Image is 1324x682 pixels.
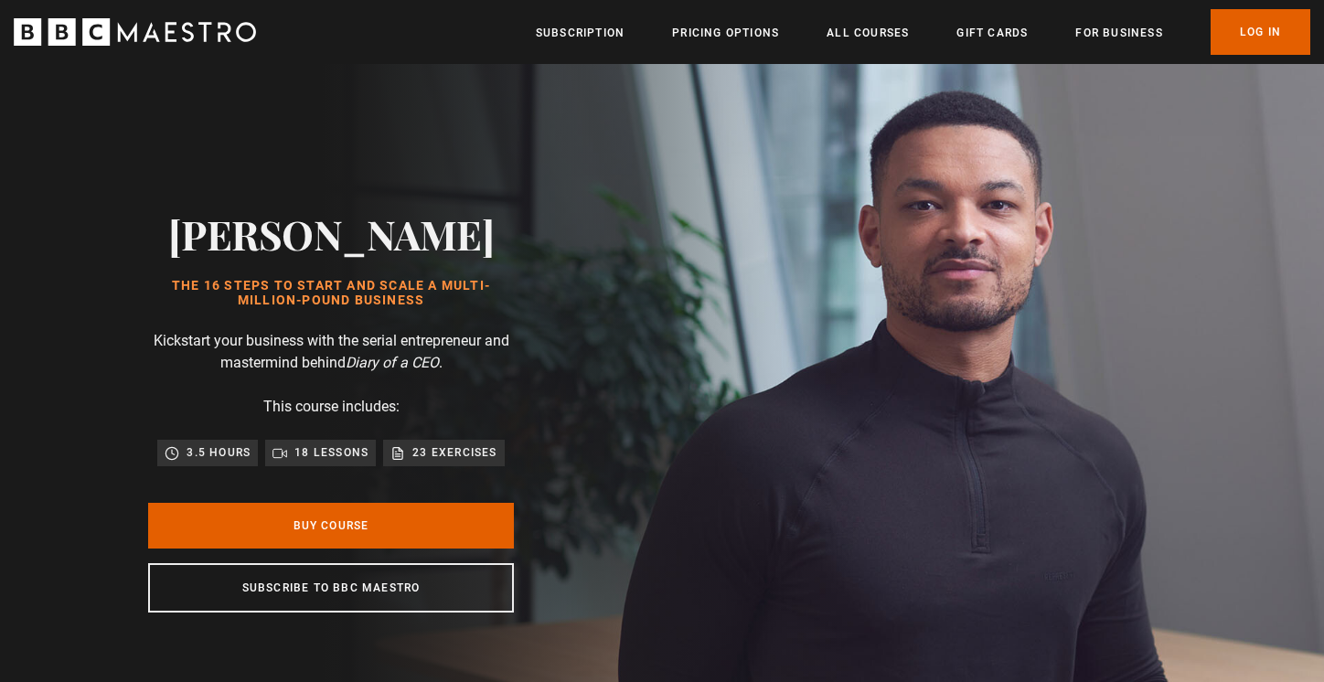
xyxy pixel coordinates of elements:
[14,18,256,46] svg: BBC Maestro
[827,24,909,42] a: All Courses
[148,330,514,374] p: Kickstart your business with the serial entrepreneur and mastermind behind .
[148,210,514,257] h2: [PERSON_NAME]
[536,9,1310,55] nav: Primary
[412,443,496,462] p: 23 exercises
[148,279,514,308] h1: The 16 Steps to Start and Scale a Multi-Million-Pound Business
[1075,24,1162,42] a: For business
[536,24,625,42] a: Subscription
[956,24,1028,42] a: Gift Cards
[346,354,439,371] i: Diary of a CEO
[148,563,514,613] a: Subscribe to BBC Maestro
[1211,9,1310,55] a: Log In
[672,24,779,42] a: Pricing Options
[148,503,514,549] a: Buy Course
[187,443,251,462] p: 3.5 hours
[294,443,368,462] p: 18 lessons
[263,396,400,418] p: This course includes:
